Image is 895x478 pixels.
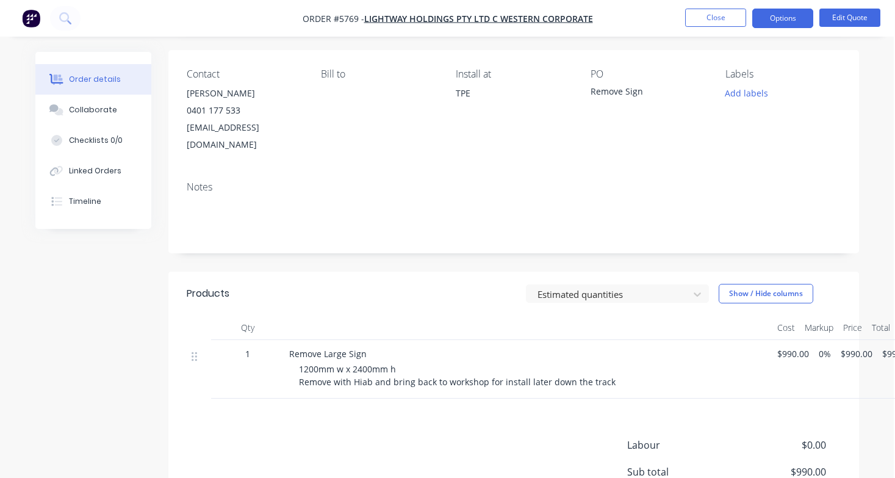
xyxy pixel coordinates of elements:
[735,438,825,452] span: $0.00
[456,85,571,124] div: TPE
[819,9,880,27] button: Edit Quote
[867,316,895,340] div: Total
[187,102,302,119] div: 0401 177 533
[299,363,616,388] span: 1200mm w x 2400mm h Remove with Hiab and bring back to workshop for install later down the track
[838,316,867,340] div: Price
[245,347,250,360] span: 1
[69,135,123,146] div: Checklists 0/0
[591,85,706,102] div: Remove Sign
[69,165,121,176] div: Linked Orders
[187,119,302,153] div: [EMAIL_ADDRESS][DOMAIN_NAME]
[187,68,302,80] div: Contact
[289,348,367,360] span: Remove Large Sign
[187,286,229,301] div: Products
[187,85,302,153] div: [PERSON_NAME]0401 177 533[EMAIL_ADDRESS][DOMAIN_NAME]
[22,9,40,27] img: Factory
[35,95,151,125] button: Collaborate
[685,9,746,27] button: Close
[777,347,809,360] span: $990.00
[800,316,838,340] div: Markup
[752,9,813,28] button: Options
[456,85,571,102] div: TPE
[627,438,736,452] span: Labour
[819,347,831,360] span: 0%
[69,196,101,207] div: Timeline
[303,13,364,24] span: Order #5769 -
[35,156,151,186] button: Linked Orders
[725,68,841,80] div: Labels
[69,74,121,85] div: Order details
[719,284,813,303] button: Show / Hide columns
[35,186,151,217] button: Timeline
[841,347,872,360] span: $990.00
[719,85,775,101] button: Add labels
[35,125,151,156] button: Checklists 0/0
[591,68,706,80] div: PO
[187,85,302,102] div: [PERSON_NAME]
[211,316,284,340] div: Qty
[69,104,117,115] div: Collaborate
[772,316,800,340] div: Cost
[187,181,841,193] div: Notes
[364,13,593,24] a: Lightway Holdings Pty Ltd C Western Corporate
[456,68,571,80] div: Install at
[35,64,151,95] button: Order details
[321,68,436,80] div: Bill to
